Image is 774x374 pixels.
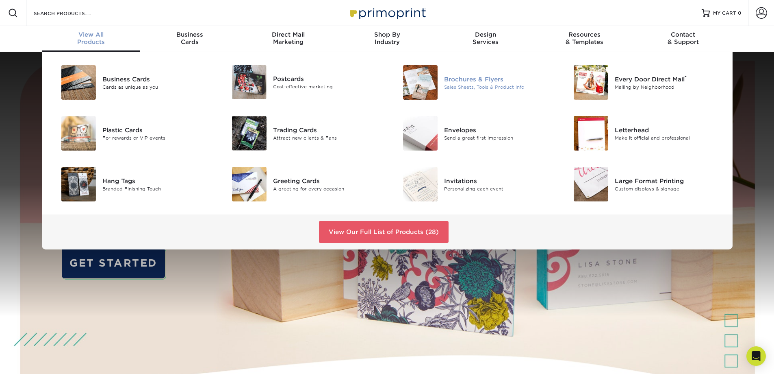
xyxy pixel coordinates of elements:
a: Envelopes Envelopes Send a great first impression [393,113,552,154]
div: Branded Finishing Touch [102,185,210,192]
sup: ® [685,74,687,80]
div: Open Intercom Messenger [746,346,766,366]
div: Cards [140,31,239,46]
span: View All [42,31,141,38]
a: Resources& Templates [535,26,634,52]
div: Business Cards [102,74,210,83]
a: Trading Cards Trading Cards Attract new clients & Fans [222,113,381,154]
div: Cards as unique as you [102,83,210,90]
div: & Templates [535,31,634,46]
div: A greeting for every occasion [273,185,381,192]
span: Shop By [338,31,436,38]
div: Envelopes [444,125,552,134]
a: Direct MailMarketing [239,26,338,52]
div: Letterhead [615,125,722,134]
a: DesignServices [436,26,535,52]
a: Business Cards Business Cards Cards as unique as you [52,62,210,103]
div: Marketing [239,31,338,46]
span: Design [436,31,535,38]
div: Plastic Cards [102,125,210,134]
span: Resources [535,31,634,38]
div: Attract new clients & Fans [273,134,381,141]
div: Large Format Printing [615,176,722,185]
img: Greeting Cards [232,167,267,201]
a: BusinessCards [140,26,239,52]
img: Large Format Printing [574,167,608,201]
a: Hang Tags Hang Tags Branded Finishing Touch [52,164,210,205]
div: Send a great first impression [444,134,552,141]
div: Personalizing each event [444,185,552,192]
img: Brochures & Flyers [403,65,438,100]
a: Invitations Invitations Personalizing each event [393,164,552,205]
a: Letterhead Letterhead Make it official and professional [564,113,723,154]
div: Products [42,31,141,46]
img: Business Cards [61,65,96,100]
a: Brochures & Flyers Brochures & Flyers Sales Sheets, Tools & Product Info [393,62,552,103]
div: Invitations [444,176,552,185]
img: Hang Tags [61,167,96,201]
div: Brochures & Flyers [444,74,552,83]
div: Postcards [273,74,381,83]
img: Every Door Direct Mail [574,65,608,100]
a: Contact& Support [634,26,733,52]
img: Letterhead [574,116,608,151]
div: For rewards or VIP events [102,134,210,141]
span: Direct Mail [239,31,338,38]
div: Mailing by Neighborhood [615,83,722,90]
div: Hang Tags [102,176,210,185]
div: Make it official and professional [615,134,722,141]
a: Greeting Cards Greeting Cards A greeting for every occasion [222,164,381,205]
a: View Our Full List of Products (28) [319,221,449,243]
span: Business [140,31,239,38]
a: Shop ByIndustry [338,26,436,52]
a: Postcards Postcards Cost-effective marketing [222,62,381,103]
a: View AllProducts [42,26,141,52]
iframe: Google Customer Reviews [2,349,69,371]
div: Cost-effective marketing [273,83,381,90]
img: Invitations [403,167,438,201]
div: Industry [338,31,436,46]
div: Sales Sheets, Tools & Product Info [444,83,552,90]
img: Primoprint [347,4,428,22]
div: Greeting Cards [273,176,381,185]
span: MY CART [713,10,736,17]
a: Plastic Cards Plastic Cards For rewards or VIP events [52,113,210,154]
span: 0 [738,10,741,16]
img: Postcards [232,65,267,99]
span: Contact [634,31,733,38]
div: Every Door Direct Mail [615,74,722,83]
img: Plastic Cards [61,116,96,151]
a: Every Door Direct Mail Every Door Direct Mail® Mailing by Neighborhood [564,62,723,103]
div: Custom displays & signage [615,185,722,192]
div: Trading Cards [273,125,381,134]
input: SEARCH PRODUCTS..... [33,8,112,18]
div: & Support [634,31,733,46]
img: Trading Cards [232,116,267,151]
a: Large Format Printing Large Format Printing Custom displays & signage [564,164,723,205]
div: Services [436,31,535,46]
img: Envelopes [403,116,438,151]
